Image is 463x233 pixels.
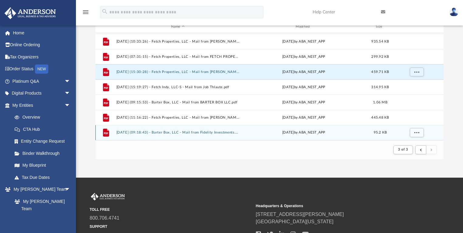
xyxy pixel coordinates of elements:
div: by ABA_NEST_APP [242,130,365,136]
a: Platinum Q&Aarrow_drop_down [4,75,80,87]
button: More options [410,128,424,137]
button: [DATE] (07:31:15) - Fetch Properties, LLC - Mail from FETCH PROPERITES LLC.pdf [116,55,239,59]
div: id [395,24,437,30]
span: arrow_drop_down [64,87,77,100]
div: Size [368,24,392,30]
span: arrow_drop_down [64,75,77,88]
img: Anderson Advisors Platinum Portal [3,7,58,19]
div: NEW [35,64,48,74]
div: Modified [242,24,365,30]
button: [DATE] (09:15:53) - Barter Box, LLC - Mail from BARTER BOX LLC.pdf [116,100,239,104]
div: [DATE] by ABA_NEST_APP [242,115,365,120]
a: My Entitiesarrow_drop_down [4,99,80,111]
div: id [98,24,113,30]
span: 299.92 KB [371,55,389,58]
div: [DATE] by ABA_NEST_APP [242,39,365,44]
button: [DATE] (09:18:43) - Barter Box, LLC - Mail from Fidelity Investments.pdf [116,131,239,135]
button: [DATE] (15:30:28) - Fetch Properties, LLC - Mail from [PERSON_NAME].pdf [116,70,239,74]
a: My [PERSON_NAME] Teamarrow_drop_down [4,183,77,196]
div: grid [95,33,444,140]
a: [GEOGRAPHIC_DATA][US_STATE] [256,219,334,224]
i: search [101,8,108,15]
a: Overview [9,111,80,123]
a: My [PERSON_NAME] Team [9,195,74,215]
button: [DATE] (10:33:26) - Fetch Properties, LLC - Mail from [PERSON_NAME]-TREASURER.pdf [116,40,239,43]
button: [DATE] (11:16:22) - Fetch Properties, LLC - Mail from [PERSON_NAME].pdf [116,116,239,120]
a: Entity Change Request [9,135,80,148]
div: [DATE] by ABA_NEST_APP [242,100,365,105]
img: User Pic [449,8,458,16]
img: Anderson Advisors Platinum Portal [90,193,126,201]
a: CTA Hub [9,123,80,135]
small: Headquarters & Operations [256,203,418,209]
small: SUPPORT [90,224,252,229]
span: 935.54 KB [371,40,389,43]
a: Online Ordering [4,39,80,51]
span: 445.48 KB [371,116,389,119]
span: 95.2 KB [373,131,387,134]
i: menu [82,9,89,16]
span: arrow_drop_down [64,99,77,112]
span: [DATE] [282,131,294,134]
small: TOLL FREE [90,207,252,212]
a: Tax Due Dates [9,171,80,183]
a: Binder Walkthrough [9,147,80,159]
a: menu [82,12,89,16]
div: Name [116,24,239,30]
a: Tax Organizers [4,51,80,63]
a: Order StatusNEW [4,63,80,75]
a: My Blueprint [9,159,77,172]
a: Home [4,27,80,39]
div: [DATE] by ABA_NEST_APP [242,69,365,75]
button: More options [410,68,424,77]
button: 3 of 3 [393,145,413,154]
button: [DATE] (15:19:27) - Fetch Indy, LLC-S - Mail from Job Thlaute.pdf [116,85,239,89]
span: 459.71 KB [371,70,389,74]
a: Digital Productsarrow_drop_down [4,87,80,99]
div: [DATE] by ABA_NEST_APP [242,85,365,90]
span: 314.95 KB [371,85,389,89]
span: 3 of 3 [398,148,408,151]
span: 1.06 MB [373,101,387,104]
span: arrow_drop_down [64,183,77,196]
a: 800.706.4741 [90,215,119,221]
a: [STREET_ADDRESS][PERSON_NAME] [256,212,344,217]
div: [DATE] by ABA_NEST_APP [242,54,365,60]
